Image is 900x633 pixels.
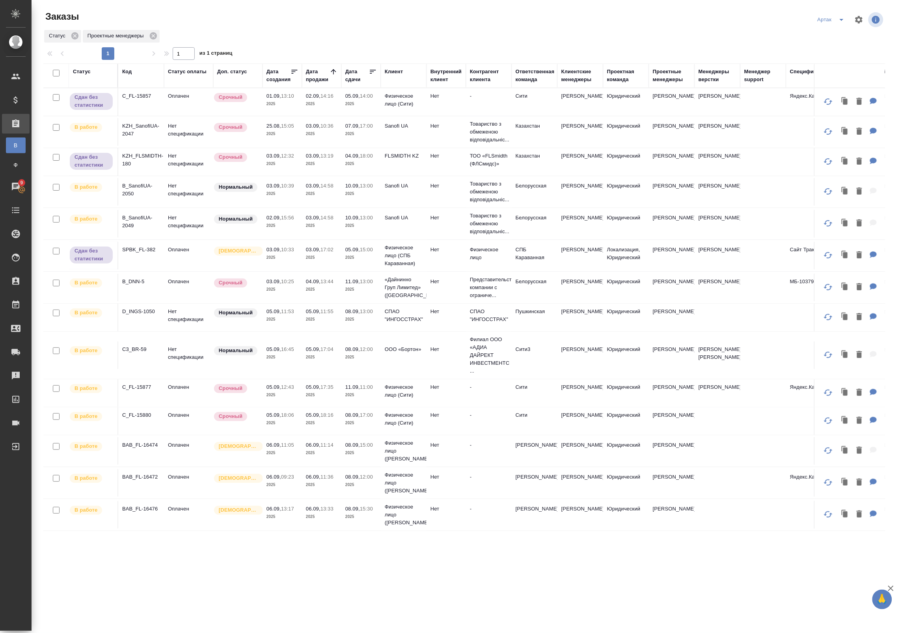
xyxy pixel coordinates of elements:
div: Выставляется автоматически, если на указанный объем услуг необходимо больше времени в стандартном... [213,122,259,133]
span: Ф [10,161,22,169]
td: [PERSON_NAME] [557,242,603,269]
td: [PERSON_NAME] [649,342,695,369]
p: - [470,92,508,100]
td: Юридический [603,304,649,331]
p: 13:00 [360,308,373,314]
p: 14:16 [320,93,334,99]
p: 14:00 [360,93,373,99]
p: 03.09, [266,153,281,159]
button: Удалить [853,507,866,523]
td: Оплачен [164,242,213,269]
p: В работе [75,279,97,287]
td: Яндекс.Касса [786,88,832,116]
div: Выставляет ПМ, когда заказ сдан КМу, но начисления еще не проведены [69,246,114,264]
p: 05.09, [345,93,360,99]
span: Посмотреть информацию [868,12,885,27]
p: СПАО "ИНГОССТРАХ" [385,308,423,323]
div: Статус [44,30,81,43]
p: 2025 [345,286,377,293]
p: SPBK_FL-382 [122,246,160,254]
p: 10:25 [281,278,294,284]
p: Нет [430,152,462,160]
p: 2025 [266,222,298,230]
p: Проектные менеджеры [88,32,147,40]
p: 2025 [345,316,377,323]
td: [PERSON_NAME] [557,118,603,146]
p: C_FL-15880 [122,411,160,419]
button: Удалить [853,154,866,170]
p: 2025 [345,130,377,138]
div: Проектная команда [607,68,645,84]
p: Физическое лицо (СПБ Караванная) [385,244,423,267]
button: Удалить [853,443,866,459]
td: [PERSON_NAME] [649,379,695,407]
button: Клонировать [838,124,853,140]
p: BAB_FL-16474 [122,441,160,449]
button: Удалить [853,279,866,295]
td: Казахстан [512,148,557,176]
p: ТОО «FLSmidth (ФЛСмидс)» [470,152,508,168]
div: Статус по умолчанию для стандартных заказов [213,308,259,318]
td: [PERSON_NAME] [649,304,695,331]
div: Статус по умолчанию для стандартных заказов [213,182,259,193]
button: Клонировать [838,443,853,459]
button: Удалить [853,475,866,491]
td: [PERSON_NAME] [557,274,603,301]
button: Обновить [819,152,838,171]
p: Нет [430,308,462,316]
button: Обновить [819,345,838,364]
td: Белорусская [512,178,557,206]
p: Представительство компании с ограниче... [470,276,508,299]
span: В [10,141,22,149]
div: Клиентские менеджеры [561,68,599,84]
td: [PERSON_NAME] [649,88,695,116]
td: Нет спецификации [164,178,213,206]
td: Сити [512,379,557,407]
p: 2025 [345,353,377,361]
button: Обновить [819,182,838,201]
button: Для КМ: от КВ: СОР с апостилем рус-груз + НЗ, крайний срок до 12:00 вторник (лучше утром). Забрат... [866,475,881,491]
p: 14:58 [320,215,334,221]
div: Клиент [385,68,403,76]
td: Юридический [603,178,649,206]
td: Сити3 [512,342,557,369]
p: 13:00 [360,215,373,221]
p: 2025 [306,316,337,323]
td: [PERSON_NAME] [557,304,603,331]
p: KZH_FLSMIDTH-180 [122,152,160,168]
p: 15:05 [281,123,294,129]
button: Обновить [819,308,838,327]
p: Нет [430,92,462,100]
p: B_SanofiUA-2050 [122,182,160,198]
div: Дата создания [266,68,291,84]
p: [PERSON_NAME] [699,278,736,286]
td: Юридический [603,118,649,146]
p: 2025 [345,222,377,230]
td: Оплачен [164,379,213,407]
button: Клонировать [838,279,853,295]
button: Удалить [853,184,866,200]
a: 9 [2,177,30,197]
p: 2025 [266,130,298,138]
p: [PERSON_NAME] [699,246,736,254]
p: 16:45 [281,346,294,352]
td: [PERSON_NAME] [649,148,695,176]
p: Статус [49,32,68,40]
p: 2025 [306,130,337,138]
div: Выставляется автоматически, если на указанный объем услуг необходимо больше времени в стандартном... [213,92,259,103]
p: 2025 [306,286,337,293]
td: [PERSON_NAME] [649,210,695,238]
p: 05.09, [266,346,281,352]
p: 2025 [306,254,337,262]
p: 01.09, [266,93,281,99]
div: Выставляет ПМ после принятия заказа от КМа [69,182,114,193]
p: C_FL-15877 [122,383,160,391]
p: 2025 [266,190,298,198]
p: 08.09, [345,308,360,314]
button: Клонировать [838,247,853,264]
td: [PERSON_NAME] [557,210,603,238]
p: C3_BR-59 [122,345,160,353]
p: Нормальный [219,183,253,191]
div: Внутренний клиент [430,68,462,84]
div: Спецификация [790,68,829,76]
